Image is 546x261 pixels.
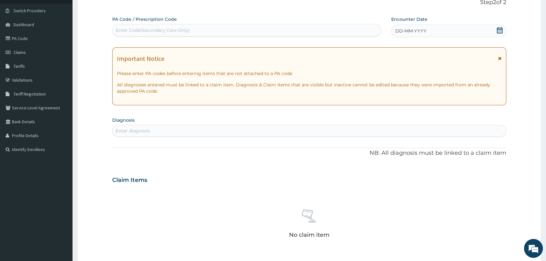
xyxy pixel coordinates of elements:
[12,32,26,47] img: d_794563401_company_1708531726252_794563401
[112,117,135,123] label: Diagnosis
[14,49,26,55] span: Claims
[14,22,34,27] span: Dashboard
[14,8,46,14] span: Switch Providers
[391,16,427,22] label: Encounter Date
[112,16,177,22] label: PA Code / Prescription Code
[3,172,120,194] textarea: Type your message and hit 'Enter'
[117,82,502,94] p: All diagnoses entered must be linked to a claim item. Diagnosis & Claim Items that are visible bu...
[103,3,119,18] div: Minimize live chat window
[33,35,106,43] div: Chat with us now
[289,232,329,238] p: No claim item
[14,91,46,97] span: Tariff Negotiation
[117,70,502,77] p: Please enter PA codes before entering items that are not attached to a PA code
[112,149,506,157] p: NB: All diagnosis must be linked to a claim item
[112,177,147,184] h3: Claim Items
[14,63,25,69] span: Tariffs
[37,79,87,143] span: We're online!
[116,27,190,33] div: Enter Code(Secondary Care Only)
[116,128,150,134] div: Enter diagnosis
[395,28,427,34] span: DD-MM-YYYY
[117,55,164,62] h1: Important Notice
